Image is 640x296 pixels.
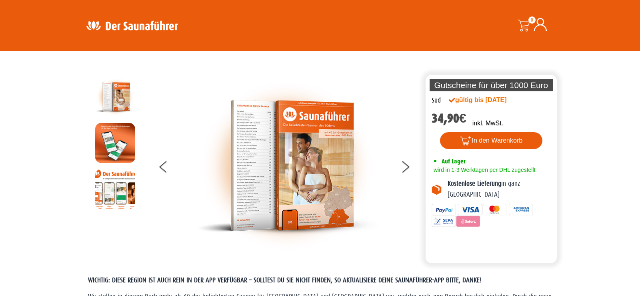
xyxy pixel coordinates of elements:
span: WICHTIG: DIESE REGION IST AUCH REIN IN DER APP VERFÜGBAR – SOLLTEST DU SIE NICHT FINDEN, SO AKTUA... [88,276,482,284]
div: gültig bis [DATE] [449,95,524,105]
b: Kostenlose Lieferung [448,180,501,187]
span: 0 [528,16,536,24]
span: wird in 1-3 Werktagen per DHL zugestellt [432,167,535,173]
p: in ganz [GEOGRAPHIC_DATA] [448,179,551,200]
img: der-saunafuehrer-2025-sued [197,77,377,254]
img: der-saunafuehrer-2025-sued [95,77,135,117]
bdi: 34,90 [432,111,466,126]
img: Anleitung7tn [95,169,135,209]
p: inkl. MwSt. [472,119,503,128]
img: MOCKUP-iPhone_regional [95,123,135,163]
p: Gutscheine für über 1000 Euro [430,79,553,91]
button: In den Warenkorb [440,132,543,149]
div: Süd [432,95,441,106]
span: Auf Lager [442,157,466,165]
span: € [459,111,466,126]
